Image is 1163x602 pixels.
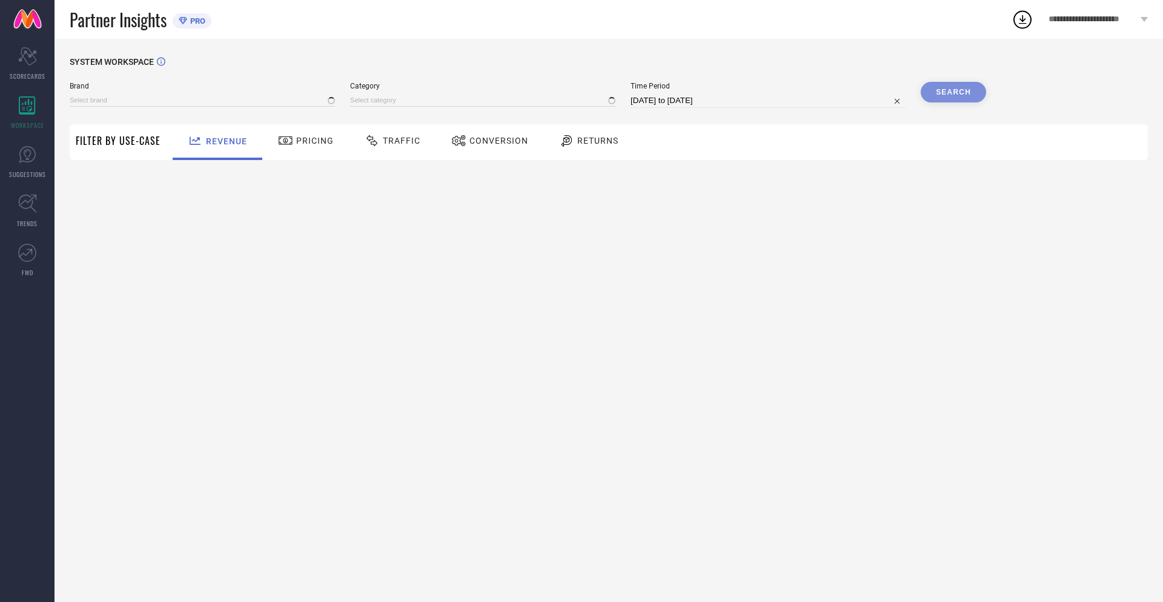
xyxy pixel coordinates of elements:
[17,219,38,228] span: TRENDS
[22,268,33,277] span: FWD
[70,7,167,32] span: Partner Insights
[70,82,335,90] span: Brand
[9,170,46,179] span: SUGGESTIONS
[1012,8,1033,30] div: Open download list
[631,93,906,108] input: Select time period
[76,133,161,148] span: Filter By Use-Case
[383,136,420,145] span: Traffic
[350,82,615,90] span: Category
[11,121,44,130] span: WORKSPACE
[296,136,334,145] span: Pricing
[631,82,906,90] span: Time Period
[350,94,615,107] input: Select category
[577,136,618,145] span: Returns
[206,136,247,146] span: Revenue
[10,72,45,81] span: SCORECARDS
[469,136,528,145] span: Conversion
[70,57,154,67] span: SYSTEM WORKSPACE
[70,94,335,107] input: Select brand
[187,16,205,25] span: PRO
